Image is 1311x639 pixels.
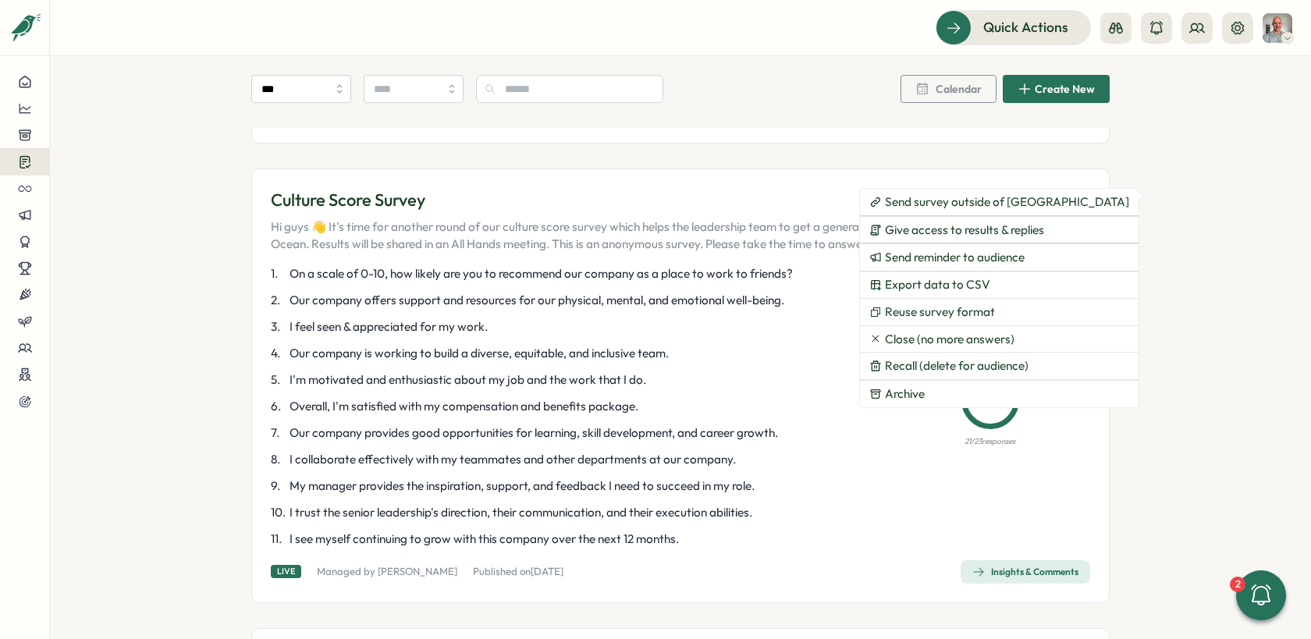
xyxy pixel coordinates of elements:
[271,451,286,468] span: 8 .
[531,565,563,577] span: [DATE]
[885,305,995,319] span: Reuse survey format
[936,83,982,94] span: Calendar
[271,477,286,495] span: 9 .
[860,381,1139,407] button: Archive
[885,278,990,292] span: Export data to CSV
[965,435,1015,448] p: 21 / 23 responses
[271,565,301,578] div: Live
[271,424,286,442] span: 7 .
[290,424,778,442] span: Our company provides good opportunities for learning, skill development, and career growth.
[271,531,286,548] span: 11 .
[972,566,1078,578] div: Insights & Comments
[473,565,563,579] p: Published on
[290,398,638,415] span: Overall, I'm satisfied with my compensation and benefits package.
[317,565,457,579] p: Managed by
[936,10,1091,44] button: Quick Actions
[271,345,286,362] span: 4 .
[271,188,1062,212] p: Culture Score Survey
[271,504,286,521] span: 10 .
[1035,83,1095,94] span: Create New
[961,560,1090,584] button: Insights & Comments
[860,353,1139,379] button: Recall (delete for audience)
[290,477,755,495] span: My manager provides the inspiration, support, and feedback I need to succeed in my role.
[290,531,679,548] span: I see myself continuing to grow with this company over the next 12 months.
[966,391,1014,410] p: 91 %
[290,318,488,335] span: I feel seen & appreciated for my work.
[271,218,1062,253] p: Hi guys 👋 It's time for another round of our culture score survey which helps the leadership team...
[860,244,1139,271] button: Send reminder to audience
[290,504,752,521] span: I trust the senior leadership's direction, their communication, and their execution abilities.
[271,318,286,335] span: 3 .
[290,292,784,309] span: Our company offers support and resources for our physical, mental, and emotional well-being.
[860,326,1139,353] button: Close (no more answers)
[885,387,925,401] span: Archive
[290,345,669,362] span: Our company is working to build a diverse, equitable, and inclusive team.
[290,371,646,389] span: I'm motivated and enthusiastic about my job and the work that I do.
[983,17,1068,37] span: Quick Actions
[378,565,457,577] a: [PERSON_NAME]
[860,189,1139,215] button: Send survey outside of [GEOGRAPHIC_DATA]
[290,265,793,282] span: On a scale of 0-10, how likely are you to recommend our company as a place to work to friends?
[901,75,997,103] button: Calendar
[271,398,286,415] span: 6 .
[1003,75,1110,103] button: Create New
[860,272,1139,298] button: Export data to CSV
[860,299,1139,325] button: Reuse survey format
[1263,13,1292,43] img: Philipp Eberhardt
[860,217,1139,243] button: Give access to results & replies
[271,292,286,309] span: 2 .
[885,332,1014,346] span: Close (no more answers)
[271,265,286,282] span: 1 .
[885,359,1029,373] span: Recall (delete for audience)
[290,451,736,468] span: I collaborate effectively with my teammates and other departments at our company.
[885,223,1044,237] span: Give access to results & replies
[271,371,286,389] span: 5 .
[885,195,1129,209] span: Send survey outside of [GEOGRAPHIC_DATA]
[1230,577,1245,592] div: 2
[1236,570,1286,620] button: 2
[885,250,1025,264] span: Send reminder to audience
